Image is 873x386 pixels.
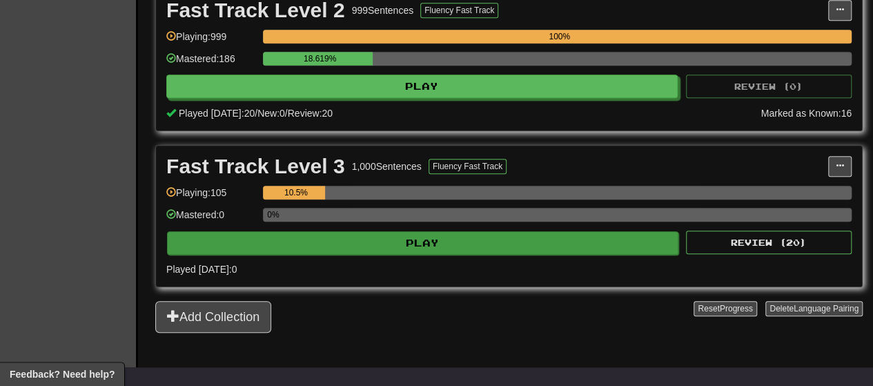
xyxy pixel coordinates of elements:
div: 10.5% [267,186,324,200]
button: Add Collection [155,301,271,333]
span: New: 0 [257,108,285,119]
div: 18.619% [267,52,373,66]
div: Mastered: 186 [166,52,256,75]
button: Review (20) [686,231,852,254]
div: Mastered: 0 [166,208,256,231]
div: 100% [267,30,852,44]
div: Marked as Known: 16 [761,106,852,120]
button: ResetProgress [694,301,756,316]
span: Played [DATE]: 0 [166,264,237,275]
div: Fast Track Level 3 [166,156,345,177]
button: Fluency Fast Track [429,159,507,174]
button: Review (0) [686,75,852,98]
span: Language Pairing [794,304,859,313]
button: DeleteLanguage Pairing [765,301,863,316]
span: / [255,108,257,119]
button: Play [166,75,678,98]
div: 999 Sentences [352,3,414,17]
span: Review: 20 [288,108,333,119]
span: Open feedback widget [10,367,115,381]
span: Played [DATE]: 20 [179,108,255,119]
div: Playing: 999 [166,30,256,52]
button: Fluency Fast Track [420,3,498,18]
span: Progress [720,304,753,313]
div: Playing: 105 [166,186,256,209]
button: Play [167,231,678,255]
div: 1,000 Sentences [352,160,422,173]
span: / [285,108,288,119]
